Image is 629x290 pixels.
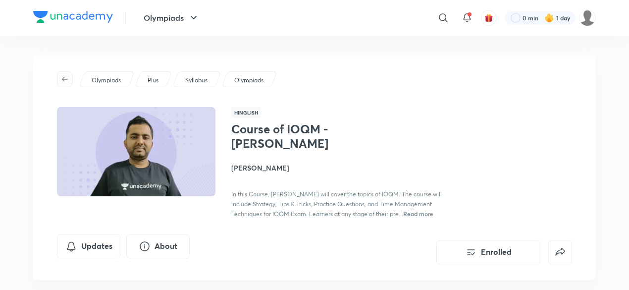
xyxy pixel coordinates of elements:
[231,122,393,151] h1: Course of IOQM - [PERSON_NAME]
[126,234,190,258] button: About
[146,76,160,85] a: Plus
[544,13,554,23] img: streak
[55,106,217,197] img: Thumbnail
[33,11,113,23] img: Company Logo
[403,210,433,218] span: Read more
[148,76,158,85] p: Plus
[579,9,596,26] img: Adrinil Sain
[481,10,497,26] button: avatar
[231,107,261,118] span: Hinglish
[548,240,572,264] button: false
[484,13,493,22] img: avatar
[92,76,121,85] p: Olympiads
[90,76,123,85] a: Olympiads
[33,11,113,25] a: Company Logo
[185,76,208,85] p: Syllabus
[231,163,453,173] h4: [PERSON_NAME]
[436,240,540,264] button: Enrolled
[234,76,263,85] p: Olympiads
[231,190,442,218] span: In this Course, [PERSON_NAME] will cover the topics of IOQM. The course will include Strategy, Ti...
[57,234,120,258] button: Updates
[233,76,265,85] a: Olympiads
[184,76,210,85] a: Syllabus
[138,8,206,28] button: Olympiads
